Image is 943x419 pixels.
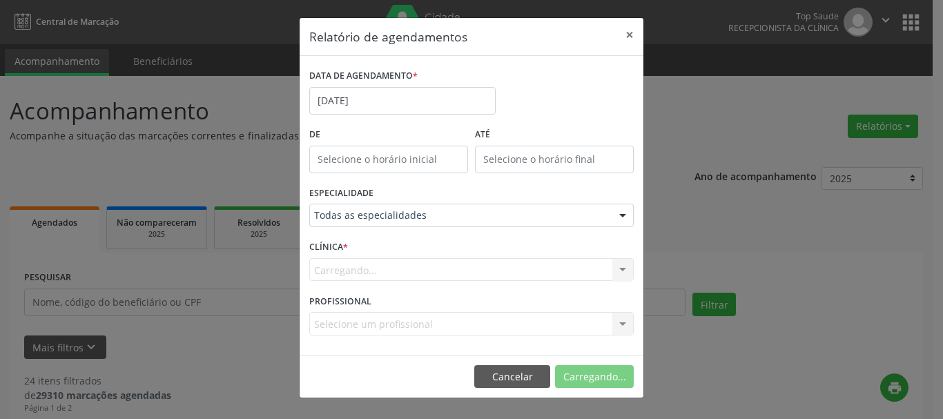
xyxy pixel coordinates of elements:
[309,28,467,46] h5: Relatório de agendamentos
[475,124,634,146] label: ATÉ
[555,365,634,389] button: Carregando...
[309,183,373,204] label: ESPECIALIDADE
[475,146,634,173] input: Selecione o horário final
[309,237,348,258] label: CLÍNICA
[309,146,468,173] input: Selecione o horário inicial
[474,365,550,389] button: Cancelar
[309,87,496,115] input: Selecione uma data ou intervalo
[616,18,643,52] button: Close
[309,291,371,312] label: PROFISSIONAL
[309,66,418,87] label: DATA DE AGENDAMENTO
[309,124,468,146] label: De
[314,208,605,222] span: Todas as especialidades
